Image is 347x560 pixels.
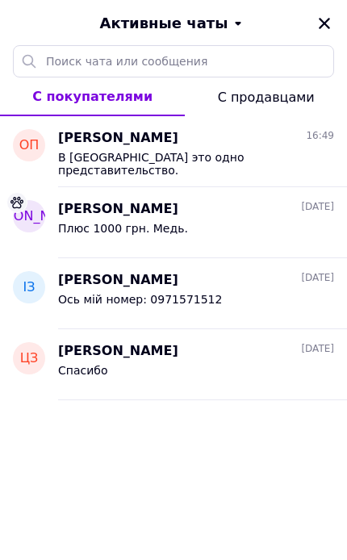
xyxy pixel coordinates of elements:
[315,14,334,33] button: Закрыть
[100,13,228,34] span: Активные чаты
[301,342,334,356] span: [DATE]
[58,342,178,361] span: [PERSON_NAME]
[20,349,39,368] span: ЦЗ
[185,77,347,116] button: С продавцами
[58,222,188,235] span: Плюс 1000 грн. Медь.
[58,293,222,306] span: Ось мій номер: 0971571512
[32,89,153,104] span: С покупателями
[58,129,178,148] span: [PERSON_NAME]
[301,271,334,285] span: [DATE]
[58,200,178,219] span: [PERSON_NAME]
[23,278,36,297] span: ІЗ
[58,151,311,177] span: В [GEOGRAPHIC_DATA] это одно представительство.
[45,13,302,34] button: Активные чаты
[58,364,108,377] span: Спасибо
[58,271,178,290] span: [PERSON_NAME]
[13,45,334,77] input: Поиск чата или сообщения
[218,90,315,105] span: С продавцами
[301,200,334,214] span: [DATE]
[306,129,334,143] span: 16:49
[19,136,40,155] span: ОП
